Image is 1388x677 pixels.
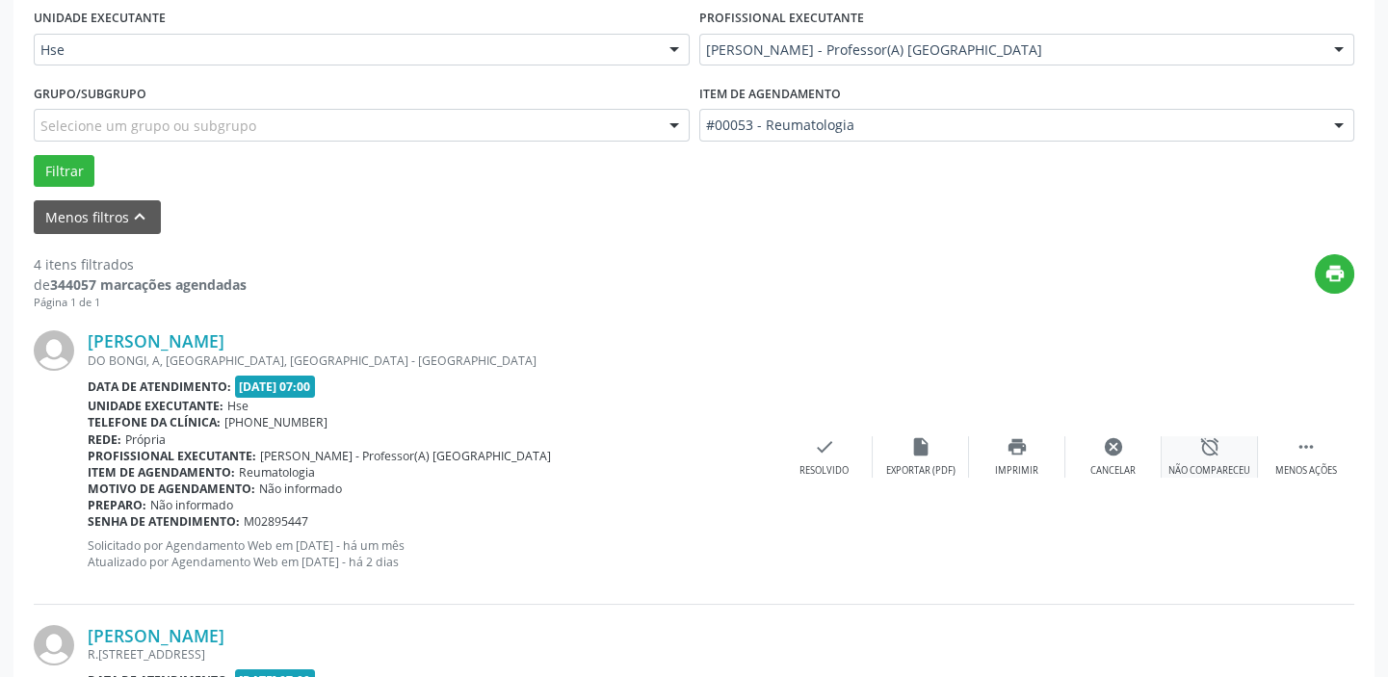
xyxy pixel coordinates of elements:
label: Item de agendamento [699,79,841,109]
span: Hse [40,40,650,60]
a: [PERSON_NAME] [88,330,224,352]
button: Menos filtroskeyboard_arrow_up [34,200,161,234]
span: [PHONE_NUMBER] [224,414,327,430]
p: Solicitado por Agendamento Web em [DATE] - há um mês Atualizado por Agendamento Web em [DATE] - h... [88,537,776,570]
div: DO BONGI, A, [GEOGRAPHIC_DATA], [GEOGRAPHIC_DATA] - [GEOGRAPHIC_DATA] [88,352,776,369]
span: Não informado [259,481,342,497]
button: print [1315,254,1354,294]
div: Resolvido [799,464,849,478]
b: Profissional executante: [88,448,256,464]
b: Preparo: [88,497,146,513]
div: Página 1 de 1 [34,295,247,311]
i:  [1296,436,1317,457]
div: Não compareceu [1168,464,1250,478]
span: Não informado [150,497,233,513]
div: 4 itens filtrados [34,254,247,274]
div: Cancelar [1090,464,1136,478]
i: cancel [1103,436,1124,457]
i: print [1007,436,1028,457]
i: print [1324,263,1346,284]
span: Reumatologia [239,464,315,481]
span: [PERSON_NAME] - Professor(A) [GEOGRAPHIC_DATA] [706,40,1316,60]
label: Grupo/Subgrupo [34,79,146,109]
button: Filtrar [34,155,94,188]
div: Imprimir [995,464,1038,478]
b: Senha de atendimento: [88,513,240,530]
span: Selecione um grupo ou subgrupo [40,116,256,136]
span: [DATE] 07:00 [235,376,316,398]
i: insert_drive_file [910,436,931,457]
i: keyboard_arrow_up [129,206,150,227]
img: img [34,330,74,371]
div: Exportar (PDF) [886,464,956,478]
label: UNIDADE EXECUTANTE [34,4,166,34]
b: Rede: [88,431,121,448]
strong: 344057 marcações agendadas [50,275,247,294]
span: [PERSON_NAME] - Professor(A) [GEOGRAPHIC_DATA] [260,448,551,464]
img: img [34,625,74,665]
div: R.[STREET_ADDRESS] [88,646,1065,663]
span: Hse [227,398,249,414]
label: PROFISSIONAL EXECUTANTE [699,4,864,34]
span: M02895447 [244,513,308,530]
b: Data de atendimento: [88,378,231,395]
div: Menos ações [1275,464,1337,478]
a: [PERSON_NAME] [88,625,224,646]
i: check [814,436,835,457]
i: alarm_off [1199,436,1220,457]
b: Item de agendamento: [88,464,235,481]
b: Motivo de agendamento: [88,481,255,497]
span: #00053 - Reumatologia [706,116,1316,135]
div: de [34,274,247,295]
b: Unidade executante: [88,398,223,414]
span: Própria [125,431,166,448]
b: Telefone da clínica: [88,414,221,430]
